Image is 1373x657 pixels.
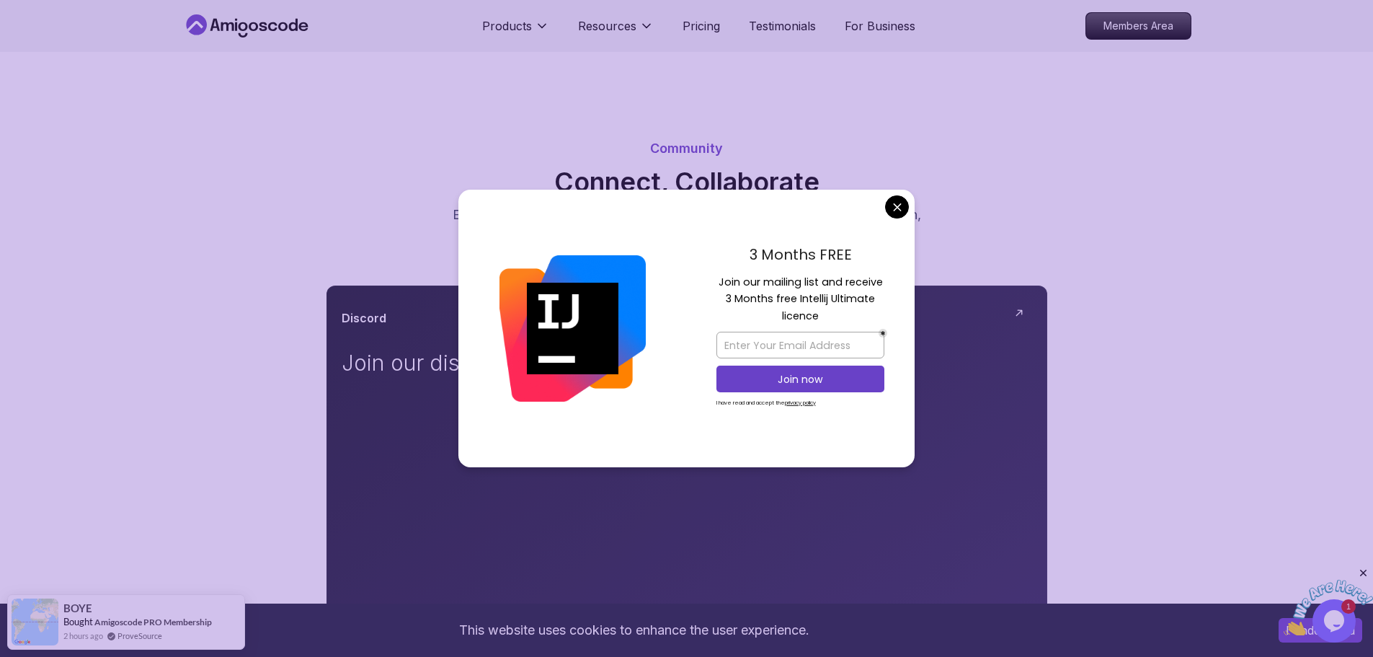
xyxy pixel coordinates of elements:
[11,614,1257,646] div: This website uses cookies to enhance the user experience.
[482,17,549,46] button: Products
[182,167,1191,196] h2: Connect, Collaborate
[342,350,666,376] p: Join our discord community
[1085,12,1191,40] a: Members Area
[63,630,103,642] span: 2 hours ago
[1086,13,1191,39] p: Members Area
[845,17,915,35] a: For Business
[578,17,654,46] button: Resources
[63,602,92,614] span: BOYE
[482,17,532,35] p: Products
[578,17,636,35] p: Resources
[683,17,720,35] a: Pricing
[342,309,386,327] h3: Discord
[12,599,58,645] img: provesource social proof notification image
[182,138,1191,159] p: Community
[63,616,93,627] span: Bought
[749,17,816,35] a: Testimonials
[117,630,162,642] a: ProveSource
[445,205,929,245] p: Engage with like-minded individuals, share knowledge, and collaborate. Learn, grow, and achieve t...
[1279,618,1362,643] button: Accept cookies
[94,617,212,627] a: Amigoscode PRO Membership
[1284,567,1373,635] iframe: chat widget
